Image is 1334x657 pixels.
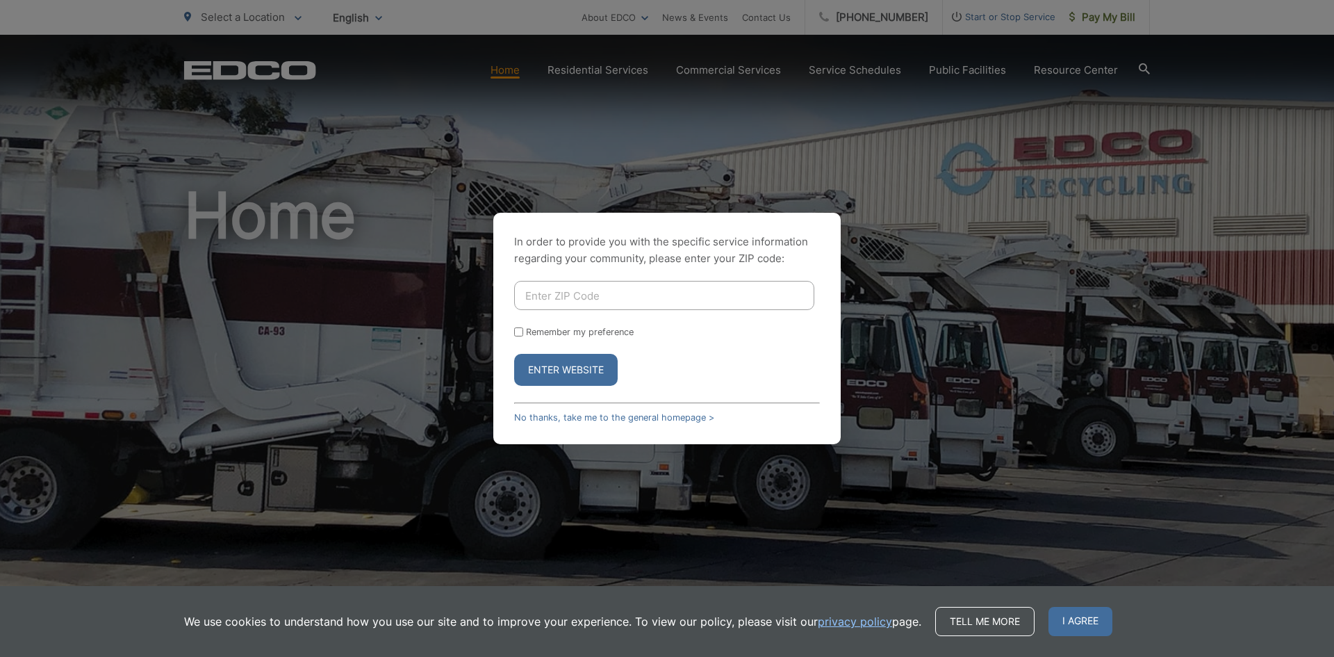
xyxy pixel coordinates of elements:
[514,234,820,267] p: In order to provide you with the specific service information regarding your community, please en...
[514,412,714,423] a: No thanks, take me to the general homepage >
[818,613,892,630] a: privacy policy
[184,613,921,630] p: We use cookies to understand how you use our site and to improve your experience. To view our pol...
[514,354,618,386] button: Enter Website
[526,327,634,337] label: Remember my preference
[514,281,814,310] input: Enter ZIP Code
[935,607,1035,636] a: Tell me more
[1048,607,1112,636] span: I agree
